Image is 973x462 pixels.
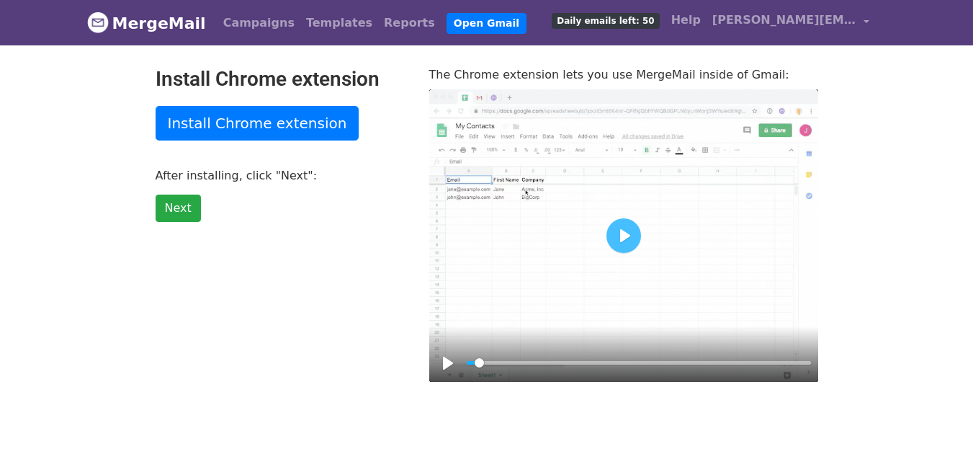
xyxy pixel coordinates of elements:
a: MergeMail [87,8,206,38]
button: Play [436,352,459,375]
a: Reports [378,9,441,37]
p: After installing, click "Next": [156,168,408,183]
a: Daily emails left: 50 [546,6,665,35]
a: Next [156,195,201,222]
a: Campaigns [218,9,300,37]
a: Templates [300,9,378,37]
button: Play [606,218,641,253]
a: Install Chrome extension [156,106,359,141]
p: The Chrome extension lets you use MergeMail inside of Gmail: [429,67,818,82]
input: Seek [467,356,811,370]
a: Open Gmail [447,13,526,34]
span: Daily emails left: 50 [552,13,659,29]
iframe: Chat Widget [901,393,973,462]
a: [PERSON_NAME][EMAIL_ADDRESS][DOMAIN_NAME] [707,6,875,40]
span: [PERSON_NAME][EMAIL_ADDRESS][DOMAIN_NAME] [712,12,856,29]
img: MergeMail logo [87,12,109,33]
a: Help [665,6,707,35]
h2: Install Chrome extension [156,67,408,92]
